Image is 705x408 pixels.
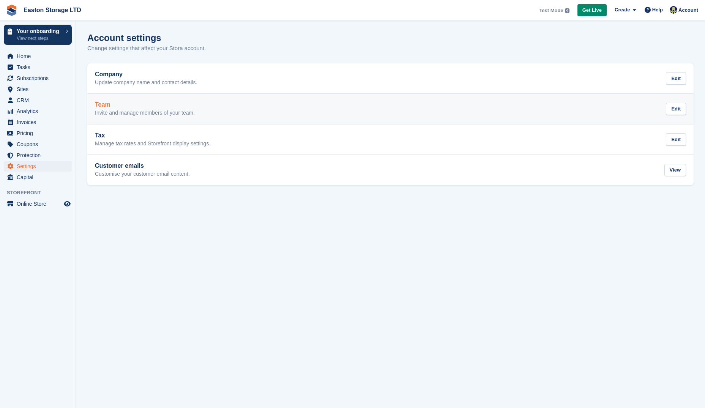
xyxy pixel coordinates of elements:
p: Update company name and contact details. [95,79,197,86]
div: Edit [666,72,686,85]
a: menu [4,84,72,95]
span: Storefront [7,189,76,197]
span: Home [17,51,62,61]
span: Protection [17,150,62,161]
div: Edit [666,133,686,146]
a: Your onboarding View next steps [4,25,72,45]
p: Invite and manage members of your team. [95,110,195,117]
span: Tasks [17,62,62,72]
p: Your onboarding [17,28,62,34]
a: menu [4,106,72,117]
a: menu [4,198,72,209]
a: menu [4,62,72,72]
a: Company Update company name and contact details. Edit [87,63,694,94]
h2: Tax [95,132,210,139]
a: Easton Storage LTD [21,4,84,16]
span: CRM [17,95,62,106]
a: menu [4,161,72,172]
span: Analytics [17,106,62,117]
span: Capital [17,172,62,183]
a: Preview store [63,199,72,208]
span: Help [652,6,663,14]
h1: Account settings [87,33,161,43]
a: Customer emails Customise your customer email content. View [87,155,694,185]
img: icon-info-grey-7440780725fd019a000dd9b08b2336e03edf1995a4989e88bcd33f0948082b44.svg [565,8,569,13]
span: Coupons [17,139,62,150]
h2: Customer emails [95,162,190,169]
span: Pricing [17,128,62,139]
img: stora-icon-8386f47178a22dfd0bd8f6a31ec36ba5ce8667c1dd55bd0f319d3a0aa187defe.svg [6,5,17,16]
a: menu [4,172,72,183]
a: menu [4,150,72,161]
span: Account [678,6,698,14]
p: View next steps [17,35,62,42]
div: View [664,164,686,176]
span: Subscriptions [17,73,62,83]
span: Get Live [582,6,602,14]
a: Team Invite and manage members of your team. Edit [87,94,694,124]
span: Sites [17,84,62,95]
a: menu [4,95,72,106]
a: menu [4,51,72,61]
span: Invoices [17,117,62,128]
h2: Team [95,101,195,108]
a: Get Live [577,4,607,17]
a: menu [4,117,72,128]
span: Create [615,6,630,14]
a: menu [4,128,72,139]
span: Online Store [17,198,62,209]
a: Tax Manage tax rates and Storefront display settings. Edit [87,124,694,155]
h2: Company [95,71,197,78]
p: Change settings that affect your Stora account. [87,44,206,53]
a: menu [4,139,72,150]
p: Customise your customer email content. [95,171,190,178]
span: Test Mode [539,7,563,14]
span: Settings [17,161,62,172]
a: menu [4,73,72,83]
p: Manage tax rates and Storefront display settings. [95,140,210,147]
div: Edit [666,103,686,115]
